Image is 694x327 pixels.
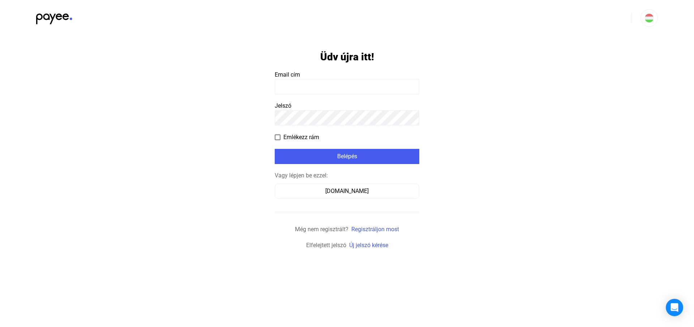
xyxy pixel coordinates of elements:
h1: Üdv újra itt! [320,51,374,63]
div: Belépés [277,152,417,161]
a: [DOMAIN_NAME] [275,188,419,194]
button: [DOMAIN_NAME] [275,184,419,199]
img: HU [645,14,654,22]
button: HU [641,9,658,27]
span: Még nem regisztrált? [295,226,348,233]
button: Belépés [275,149,419,164]
span: Jelszó [275,102,291,109]
span: Email cím [275,71,300,78]
span: Emlékezz rám [283,133,319,142]
span: Elfelejtett jelszó [306,242,346,249]
a: Regisztráljon most [351,226,399,233]
div: [DOMAIN_NAME] [277,187,417,195]
div: Vagy lépjen be ezzel: [275,171,419,180]
img: black-payee-blue-dot.svg [36,9,72,24]
a: Új jelszó kérése [349,242,388,249]
div: Open Intercom Messenger [666,299,683,316]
